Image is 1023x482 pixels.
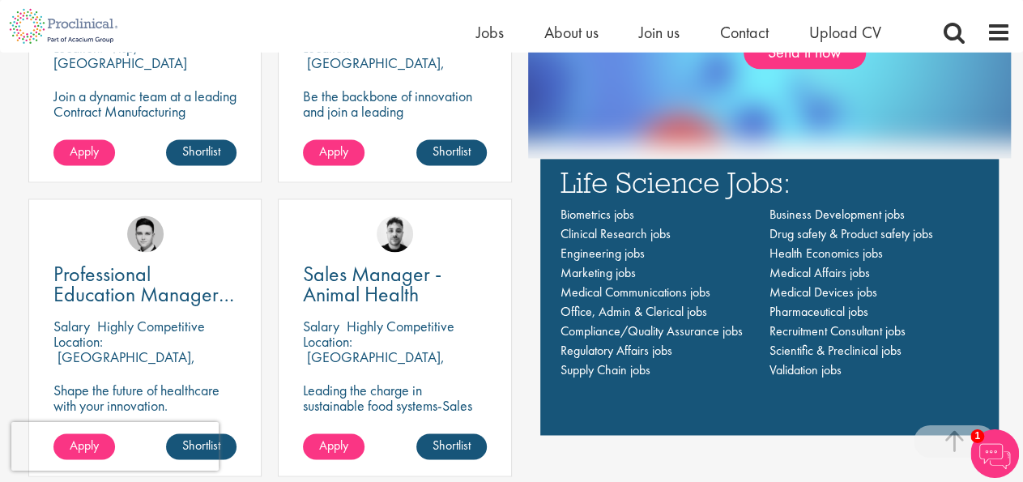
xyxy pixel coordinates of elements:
a: Apply [53,139,115,165]
a: Shortlist [416,139,487,165]
a: Marketing jobs [561,264,636,281]
a: Jobs [476,22,504,43]
a: Professional Education Manager, DACH [53,264,237,305]
img: Connor Lynes [127,215,164,252]
a: Sales Manager - Animal Health [303,264,486,305]
p: Shape the future of healthcare with your innovation. [53,382,237,413]
p: Highly Competitive [97,317,205,335]
span: Apply [319,437,348,454]
span: Apply [319,143,348,160]
a: Engineering jobs [561,245,645,262]
p: [GEOGRAPHIC_DATA], [GEOGRAPHIC_DATA] [53,348,195,382]
iframe: reCAPTCHA [11,422,219,471]
a: Apply [303,433,364,459]
a: Supply Chain jobs [561,361,650,378]
p: Be the backbone of innovation and join a leading pharmaceutical company to help keep life-changin... [303,88,486,165]
a: Shortlist [416,433,487,459]
a: About us [544,22,599,43]
a: Medical Communications jobs [561,284,710,301]
span: Salary [53,317,90,335]
a: Pharmaceutical jobs [769,303,868,320]
a: Drug safety & Product safety jobs [769,225,933,242]
a: Compliance/Quality Assurance jobs [561,322,743,339]
h3: Life Science Jobs: [561,167,979,197]
span: Salary [303,317,339,335]
span: Sales Manager - Animal Health [303,260,441,308]
p: Leading the charge in sustainable food systems-Sales Managers turn customer success into global p... [303,382,486,444]
span: 1 [970,429,984,443]
p: [GEOGRAPHIC_DATA], [GEOGRAPHIC_DATA] [303,53,445,87]
p: Visp, [GEOGRAPHIC_DATA] [53,38,187,72]
a: Recruitment Consultant jobs [769,322,906,339]
span: Professional Education Manager, DACH [53,260,234,328]
p: [GEOGRAPHIC_DATA], [GEOGRAPHIC_DATA] [303,348,445,382]
a: Medical Affairs jobs [769,264,870,281]
p: Highly Competitive [347,317,454,335]
a: Regulatory Affairs jobs [561,342,672,359]
a: Shortlist [166,139,237,165]
a: Office, Admin & Clerical jobs [561,303,707,320]
span: Apply [70,143,99,160]
a: Scientific & Preclinical jobs [769,342,902,359]
a: Health Economics jobs [769,245,883,262]
a: Apply [303,139,364,165]
a: Validation jobs [769,361,842,378]
img: Dean Fisher [377,215,413,252]
a: Medical Devices jobs [769,284,877,301]
a: Join us [639,22,680,43]
a: Upload CV [809,22,881,43]
nav: Main navigation [561,205,979,380]
a: Business Development jobs [769,206,905,223]
a: Clinical Research jobs [561,225,671,242]
a: Contact [720,22,769,43]
img: Chatbot [970,429,1019,478]
p: Join a dynamic team at a leading Contract Manufacturing Organisation (CMO) and contribute to grou... [53,88,237,181]
a: Biometrics jobs [561,206,634,223]
span: Location: [303,332,352,351]
span: Location: [53,332,103,351]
